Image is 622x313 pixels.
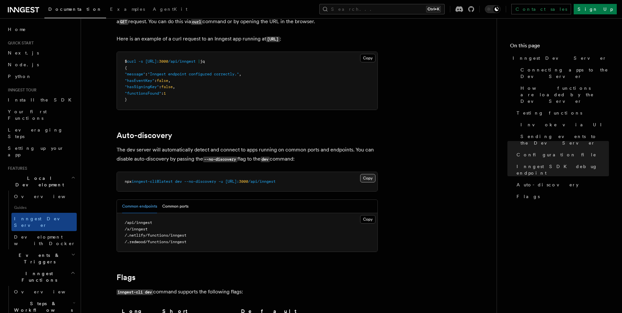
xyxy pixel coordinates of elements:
[138,59,143,64] span: -s
[514,179,609,191] a: Auto-discovery
[191,19,202,25] code: curl
[125,91,161,96] span: "functionsFound"
[510,42,609,52] h4: On this page
[11,286,77,298] a: Overview
[5,270,71,283] span: Inngest Functions
[8,109,47,121] span: Your first Functions
[149,2,191,18] a: AgentKit
[514,191,609,202] a: Flags
[117,273,136,282] a: Flags
[514,161,609,179] a: Inngest SDK debug endpoint
[132,179,173,184] span: inngest-cli@latest
[162,200,188,213] button: Common ports
[239,72,241,76] span: ,
[168,59,196,64] span: /api/inngest
[122,200,157,213] button: Common endpoints
[5,87,37,93] span: Inngest tour
[5,249,77,268] button: Events & Triggers
[164,91,166,96] span: 1
[117,290,153,295] code: inngest-cli dev
[125,233,186,238] span: /.netlify/functions/inngest
[517,181,579,188] span: Auto-discovery
[125,72,145,76] span: "message"
[161,85,173,89] span: false
[517,193,540,200] span: Flags
[8,127,63,139] span: Leveraging Steps
[426,6,441,12] kbd: Ctrl+K
[8,97,75,102] span: Install the SDK
[125,78,154,83] span: "hasEventKey"
[520,67,609,80] span: Connecting apps to the Dev Server
[44,2,106,18] a: Documentation
[511,4,571,14] a: Contact sales
[14,216,70,228] span: Inngest Dev Server
[261,157,270,162] code: dev
[125,59,127,64] span: $
[518,82,609,107] a: How functions are loaded by the Dev Server
[5,166,27,171] span: Features
[198,59,200,64] span: |
[14,289,81,294] span: Overview
[14,234,75,246] span: Development with Docker
[239,179,248,184] span: 3000
[5,94,77,106] a: Install the SDK
[218,179,223,184] span: -u
[173,85,175,89] span: ,
[513,55,607,61] span: Inngest Dev Server
[5,172,77,191] button: Local Development
[520,133,609,146] span: Sending events to the Dev Server
[125,240,186,244] span: /.redwood/functions/inngest
[8,50,39,55] span: Next.js
[360,215,375,224] button: Copy
[145,72,148,76] span: :
[8,26,26,33] span: Home
[5,40,34,46] span: Quick start
[574,4,617,14] a: Sign Up
[517,110,582,116] span: Testing functions
[117,131,172,140] a: Auto-discovery
[159,59,168,64] span: 3000
[510,52,609,64] a: Inngest Dev Server
[125,97,127,102] span: }
[175,179,182,184] span: dev
[11,191,77,202] a: Overview
[157,78,168,83] span: false
[127,59,136,64] span: curl
[5,106,77,124] a: Your first Functions
[5,124,77,142] a: Leveraging Steps
[248,179,276,184] span: /api/inngest
[153,7,187,12] span: AgentKit
[48,7,102,12] span: Documentation
[520,85,609,104] span: How functions are loaded by the Dev Server
[514,149,609,161] a: Configuration file
[8,74,32,79] span: Python
[11,213,77,231] a: Inngest Dev Server
[8,62,39,67] span: Node.js
[5,23,77,35] a: Home
[11,202,77,213] span: Guides
[517,163,609,176] span: Inngest SDK debug endpoint
[518,131,609,149] a: Sending events to the Dev Server
[5,175,71,188] span: Local Development
[5,268,77,286] button: Inngest Functions
[117,34,378,44] p: Here is an example of a curl request to an Inngest app running at :
[485,5,501,13] button: Toggle dark mode
[319,4,445,14] button: Search...Ctrl+K
[266,37,280,42] code: [URL]
[518,119,609,131] a: Invoke via UI
[5,59,77,70] a: Node.js
[5,191,77,249] div: Local Development
[8,146,64,157] span: Setting up your app
[125,179,132,184] span: npx
[203,157,237,162] code: --no-discovery
[517,151,597,158] span: Configuration file
[106,2,149,18] a: Examples
[360,54,375,62] button: Copy
[518,64,609,82] a: Connecting apps to the Dev Server
[5,70,77,82] a: Python
[125,220,152,225] span: /api/inngest
[514,107,609,119] a: Testing functions
[119,19,128,25] code: GET
[159,85,161,89] span: :
[125,227,148,231] span: /x/inngest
